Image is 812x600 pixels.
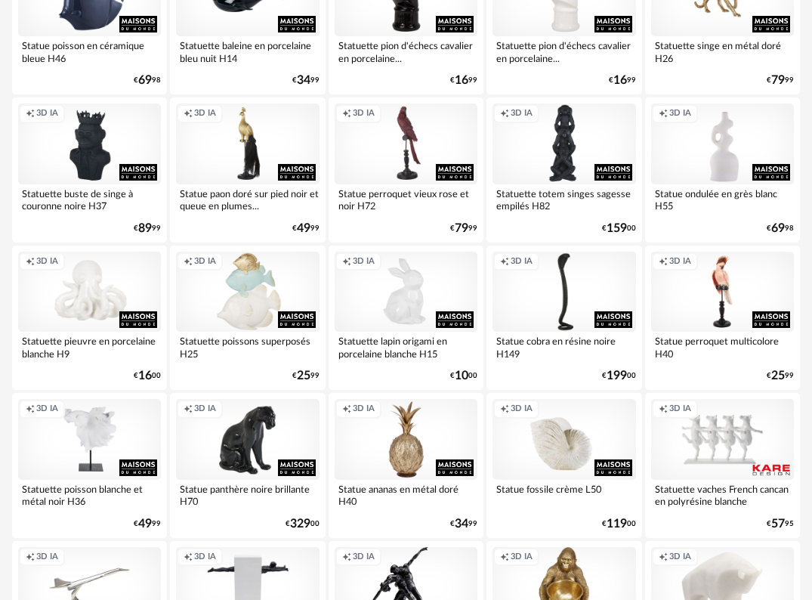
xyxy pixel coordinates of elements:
[455,371,468,381] span: 10
[455,224,468,234] span: 79
[353,256,375,268] span: 3D IA
[18,36,161,66] div: Statue poisson en céramique bleue H46
[511,404,533,415] span: 3D IA
[138,371,152,381] span: 16
[486,393,641,538] a: Creation icon 3D IA Statue fossile crème L50 €11900
[292,224,320,234] div: € 99
[659,108,668,119] span: Creation icon
[342,256,351,268] span: Creation icon
[26,404,35,415] span: Creation icon
[297,371,310,381] span: 25
[18,480,161,510] div: Statuette poisson blanche et métal noir H36
[335,332,477,362] div: Statuette lapin origami en porcelaine blanche H15
[607,224,627,234] span: 159
[602,371,636,381] div: € 00
[486,97,641,243] a: Creation icon 3D IA Statuette totem singes sagesse empilés H82 €15900
[342,108,351,119] span: Creation icon
[184,404,193,415] span: Creation icon
[450,224,477,234] div: € 99
[669,404,691,415] span: 3D IA
[335,184,477,215] div: Statue perroquet vieux rose et noir H72
[138,224,152,234] span: 89
[335,480,477,510] div: Statue ananas en métal doré H40
[659,552,668,563] span: Creation icon
[26,108,35,119] span: Creation icon
[176,36,319,66] div: Statuette baleine en porcelaine bleu nuit H14
[176,332,319,362] div: Statuette poissons superposés H25
[511,108,533,119] span: 3D IA
[450,76,477,85] div: € 99
[492,184,635,215] div: Statuette totem singes sagesse empilés H82
[329,246,483,391] a: Creation icon 3D IA Statuette lapin origami en porcelaine blanche H15 €1000
[500,108,509,119] span: Creation icon
[602,519,636,529] div: € 00
[455,76,468,85] span: 16
[290,519,310,529] span: 329
[669,552,691,563] span: 3D IA
[292,371,320,381] div: € 99
[511,256,533,268] span: 3D IA
[342,404,351,415] span: Creation icon
[651,184,794,215] div: Statue ondulée en grès blanc H55
[771,76,785,85] span: 79
[170,97,325,243] a: Creation icon 3D IA Statue paon doré sur pied noir et queue en plumes... €4999
[645,393,800,538] a: Creation icon 3D IA Statuette vaches French cancan en polyrésine blanche €5795
[492,36,635,66] div: Statuette pion d'échecs cavalier en porcelaine...
[609,76,636,85] div: € 99
[771,371,785,381] span: 25
[36,256,58,268] span: 3D IA
[170,393,325,538] a: Creation icon 3D IA Statue panthère noire brillante H70 €32900
[602,224,636,234] div: € 00
[134,519,161,529] div: € 99
[12,393,167,538] a: Creation icon 3D IA Statuette poisson blanche et métal noir H36 €4999
[492,480,635,510] div: Statue fossile crème L50
[194,552,216,563] span: 3D IA
[36,552,58,563] span: 3D IA
[12,246,167,391] a: Creation icon 3D IA Statuette pieuvre en porcelaine blanche H9 €1600
[767,371,794,381] div: € 99
[138,519,152,529] span: 49
[492,332,635,362] div: Statue cobra en résine noire H149
[26,256,35,268] span: Creation icon
[138,76,152,85] span: 69
[645,246,800,391] a: Creation icon 3D IA Statue perroquet multicolore H40 €2599
[176,184,319,215] div: Statue paon doré sur pied noir et queue en plumes...
[450,371,477,381] div: € 00
[651,480,794,510] div: Statuette vaches French cancan en polyrésine blanche
[659,256,668,268] span: Creation icon
[329,393,483,538] a: Creation icon 3D IA Statue ananas en métal doré H40 €3499
[329,97,483,243] a: Creation icon 3D IA Statue perroquet vieux rose et noir H72 €7999
[767,224,794,234] div: € 98
[36,404,58,415] span: 3D IA
[297,76,310,85] span: 34
[335,36,477,66] div: Statuette pion d'échecs cavalier en porcelaine...
[342,552,351,563] span: Creation icon
[36,108,58,119] span: 3D IA
[500,552,509,563] span: Creation icon
[500,256,509,268] span: Creation icon
[353,552,375,563] span: 3D IA
[613,76,627,85] span: 16
[353,108,375,119] span: 3D IA
[450,519,477,529] div: € 99
[771,224,785,234] span: 69
[18,184,161,215] div: Statuette buste de singe à couronne noire H37
[767,519,794,529] div: € 95
[184,108,193,119] span: Creation icon
[669,256,691,268] span: 3D IA
[607,371,627,381] span: 199
[651,36,794,66] div: Statuette singe en métal doré H26
[486,246,641,391] a: Creation icon 3D IA Statue cobra en résine noire H149 €19900
[184,256,193,268] span: Creation icon
[194,404,216,415] span: 3D IA
[669,108,691,119] span: 3D IA
[771,519,785,529] span: 57
[18,332,161,362] div: Statuette pieuvre en porcelaine blanche H9
[297,224,310,234] span: 49
[176,480,319,510] div: Statue panthère noire brillante H70
[353,404,375,415] span: 3D IA
[511,552,533,563] span: 3D IA
[651,332,794,362] div: Statue perroquet multicolore H40
[194,256,216,268] span: 3D IA
[12,97,167,243] a: Creation icon 3D IA Statuette buste de singe à couronne noire H37 €8999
